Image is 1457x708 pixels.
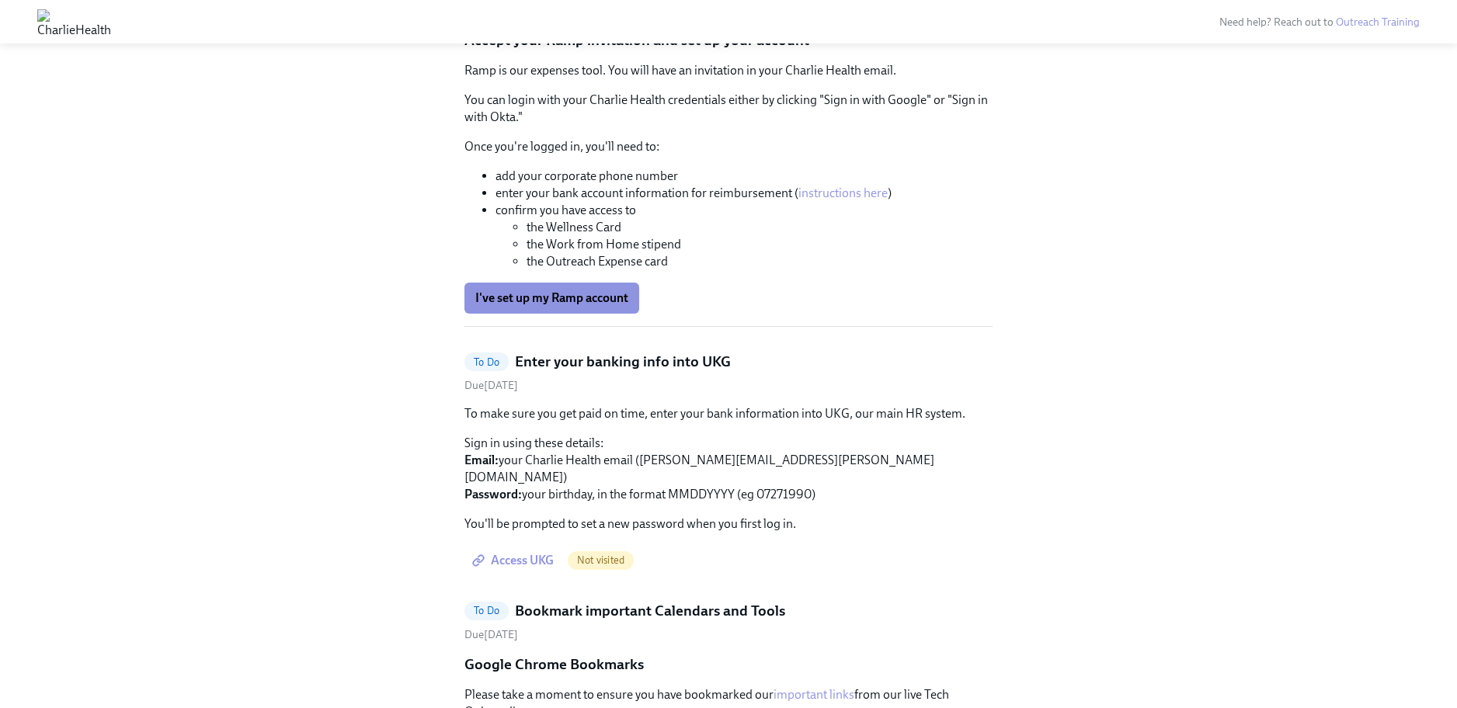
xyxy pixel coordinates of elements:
[464,62,993,79] p: Ramp is our expenses tool. You will have an invitation in your Charlie Health email.
[464,605,509,616] span: To Do
[1336,16,1420,29] a: Outreach Training
[464,356,509,368] span: To Do
[515,601,785,621] h5: Bookmark important Calendars and Tools
[527,236,993,253] li: the Work from Home stipend
[464,545,565,576] a: Access UKG
[464,654,993,675] p: Google Chrome Bookmarks
[496,168,993,185] li: add your corporate phone number
[568,554,634,566] span: Not visited
[464,628,518,641] span: Tuesday, October 7th 2025, 10:00 am
[464,435,993,503] p: Sign in using these details: your Charlie Health email ([PERSON_NAME][EMAIL_ADDRESS][PERSON_NAME]...
[515,352,731,372] h5: Enter your banking info into UKG
[464,601,993,642] a: To DoBookmark important Calendars and ToolsDue[DATE]
[464,487,522,501] strong: Password:
[475,553,554,568] span: Access UKG
[464,453,499,467] strong: Email:
[37,9,111,34] img: CharlieHealth
[464,379,518,392] span: Tuesday, October 7th 2025, 10:00 am
[464,405,993,422] p: To make sure you get paid on time, enter your bank information into UKG, our main HR system.
[475,290,628,306] span: I've set up my Ramp account
[1219,16,1420,29] span: Need help? Reach out to
[464,515,993,533] p: You'll be prompted to set a new password when you first log in.
[774,687,854,702] a: important links
[464,92,993,126] p: You can login with your Charlie Health credentials either by clicking "Sign in with Google" or "S...
[464,283,639,314] button: I've set up my Ramp account
[798,186,888,200] a: instructions here
[496,202,993,270] li: confirm you have access to
[527,253,993,270] li: the Outreach Expense card
[464,352,993,393] a: To DoEnter your banking info into UKGDue[DATE]
[527,219,993,236] li: the Wellness Card
[496,185,993,202] li: enter your bank account information for reimbursement ( )
[464,138,993,155] p: Once you're logged in, you'll need to:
